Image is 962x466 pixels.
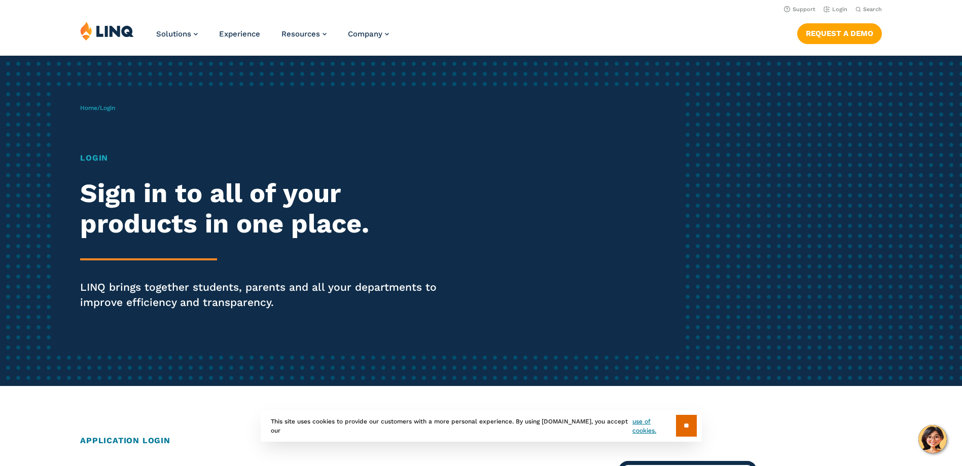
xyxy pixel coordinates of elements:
span: Login [100,104,115,111]
a: Company [348,29,389,38]
span: Search [863,6,882,13]
a: use of cookies. [632,417,675,435]
a: Experience [219,29,260,38]
div: This site uses cookies to provide our customers with a more personal experience. By using [DOMAIN... [261,410,702,442]
span: Company [348,29,382,38]
img: LINQ | K‑12 Software [80,21,134,41]
a: Home [80,104,97,111]
button: Open Search Bar [856,6,882,13]
a: Resources [281,29,327,38]
p: LINQ brings together students, parents and all your departments to improve efficiency and transpa... [80,280,451,310]
a: Support [784,6,815,13]
a: Solutions [156,29,198,38]
h2: Sign in to all of your products in one place. [80,178,451,239]
a: Request a Demo [797,23,882,44]
span: Solutions [156,29,191,38]
button: Hello, have a question? Let’s chat. [918,425,947,453]
a: Login [824,6,847,13]
h1: Login [80,152,451,164]
nav: Primary Navigation [156,21,389,55]
span: / [80,104,115,111]
span: Resources [281,29,320,38]
nav: Button Navigation [797,21,882,44]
